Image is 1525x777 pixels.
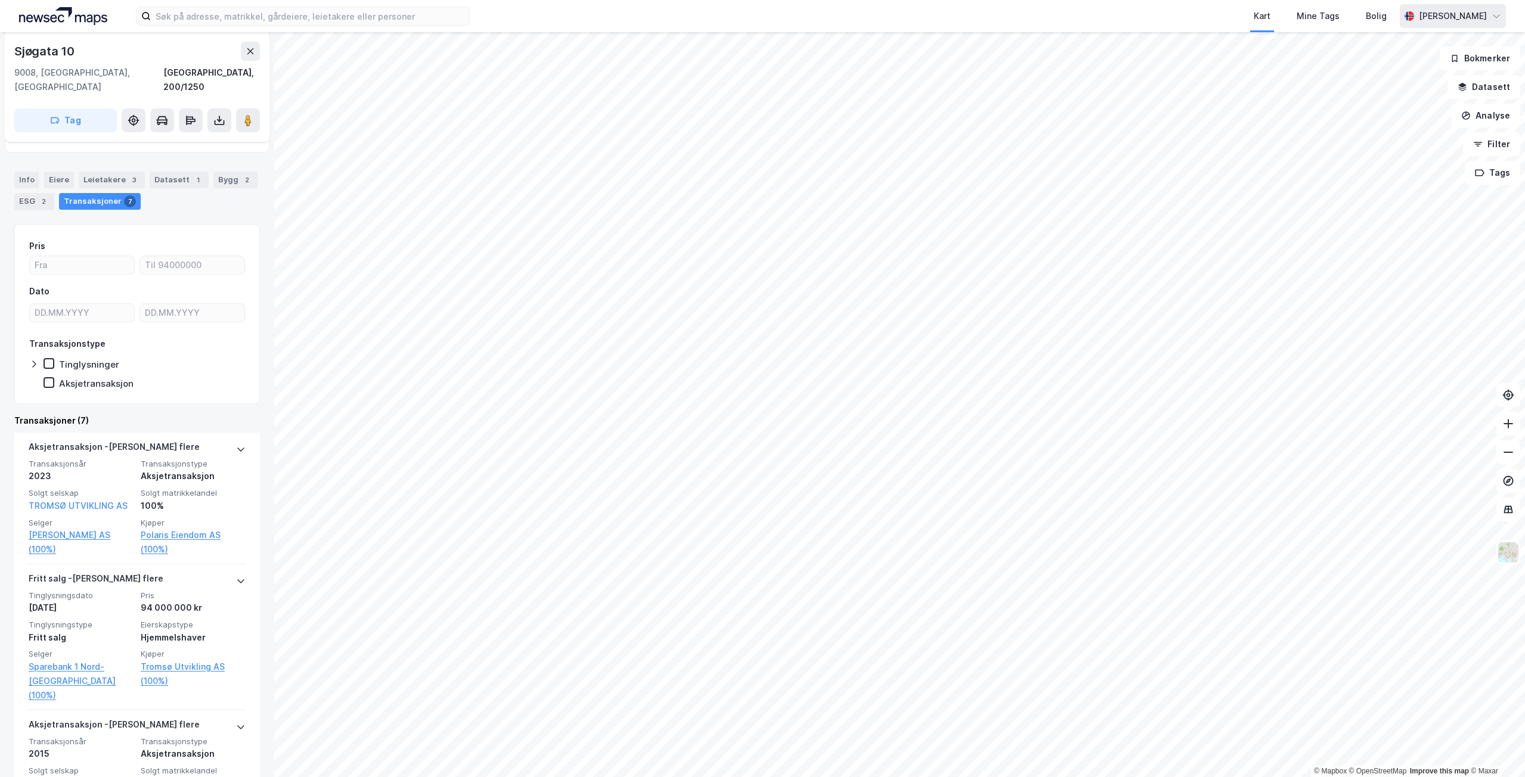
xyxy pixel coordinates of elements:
span: Selger [29,518,134,528]
div: Dato [29,284,49,299]
div: Aksjetransaksjon [59,378,134,389]
div: Leietakere [79,172,145,188]
span: Tinglysningsdato [29,590,134,601]
div: Mine Tags [1297,9,1340,23]
a: TROMSØ UTVIKLING AS [29,501,128,511]
div: Bygg [213,172,258,188]
div: Bolig [1366,9,1387,23]
div: 1 [192,174,204,186]
input: Fra [30,256,134,274]
span: Transaksjonstype [141,459,246,469]
iframe: Chat Widget [1465,720,1525,777]
span: Transaksjonsår [29,459,134,469]
div: ESG [14,193,54,210]
button: Tag [14,108,117,132]
div: 7 [124,195,136,207]
div: Info [14,172,39,188]
div: Kart [1254,9,1270,23]
div: 94 000 000 kr [141,601,246,615]
div: 2015 [29,747,134,761]
span: Eierskapstype [141,620,246,630]
span: Kjøper [141,518,246,528]
img: Z [1497,541,1520,564]
span: Kjøper [141,649,246,659]
div: Eiere [44,172,74,188]
div: Kontrollprogram for chat [1465,720,1525,777]
span: Selger [29,649,134,659]
div: 3 [128,174,140,186]
div: Aksjetransaksjon - [PERSON_NAME] flere [29,717,200,736]
a: [PERSON_NAME] AS (100%) [29,528,134,557]
div: Fritt salg - [PERSON_NAME] flere [29,571,163,590]
img: logo.a4113a55bc3d86da70a041830d287a7e.svg [19,7,107,25]
button: Bokmerker [1440,46,1520,70]
button: Analyse [1451,104,1520,128]
div: Pris [29,239,45,253]
button: Tags [1465,161,1520,185]
a: Improve this map [1410,767,1469,775]
div: 9008, [GEOGRAPHIC_DATA], [GEOGRAPHIC_DATA] [14,66,163,94]
span: Solgt matrikkelandel [141,488,246,498]
a: Mapbox [1314,767,1347,775]
div: Aksjetransaksjon - [PERSON_NAME] flere [29,440,200,459]
input: DD.MM.YYYY [30,304,134,322]
span: Solgt matrikkelandel [141,766,246,776]
span: Tinglysningstype [29,620,134,630]
div: Aksjetransaksjon [141,469,246,483]
div: [GEOGRAPHIC_DATA], 200/1250 [163,66,260,94]
span: Solgt selskap [29,766,134,776]
div: [PERSON_NAME] [1419,9,1487,23]
input: Søk på adresse, matrikkel, gårdeiere, leietakere eller personer [151,7,469,25]
div: 2 [241,174,253,186]
span: Transaksjonsår [29,736,134,747]
div: Aksjetransaksjon [141,747,246,761]
button: Datasett [1447,75,1520,99]
div: Fritt salg [29,630,134,645]
input: DD.MM.YYYY [140,304,244,322]
a: OpenStreetMap [1349,767,1407,775]
span: Solgt selskap [29,488,134,498]
div: [DATE] [29,601,134,615]
div: Transaksjoner (7) [14,414,260,428]
div: 100% [141,499,246,513]
div: 2023 [29,469,134,483]
a: Sparebank 1 Nord-[GEOGRAPHIC_DATA] (100%) [29,660,134,703]
div: Transaksjonstype [29,337,106,351]
a: Polaris Eiendom AS (100%) [141,528,246,557]
div: 2 [38,195,49,207]
div: Hjemmelshaver [141,630,246,645]
div: Transaksjoner [59,193,141,210]
a: Tromsø Utvikling AS (100%) [141,660,246,688]
button: Filter [1463,132,1520,156]
div: Tinglysninger [59,359,119,370]
div: Datasett [150,172,209,188]
div: Sjøgata 10 [14,42,77,61]
span: Transaksjonstype [141,736,246,747]
span: Pris [141,590,246,601]
input: Til 94000000 [140,256,244,274]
